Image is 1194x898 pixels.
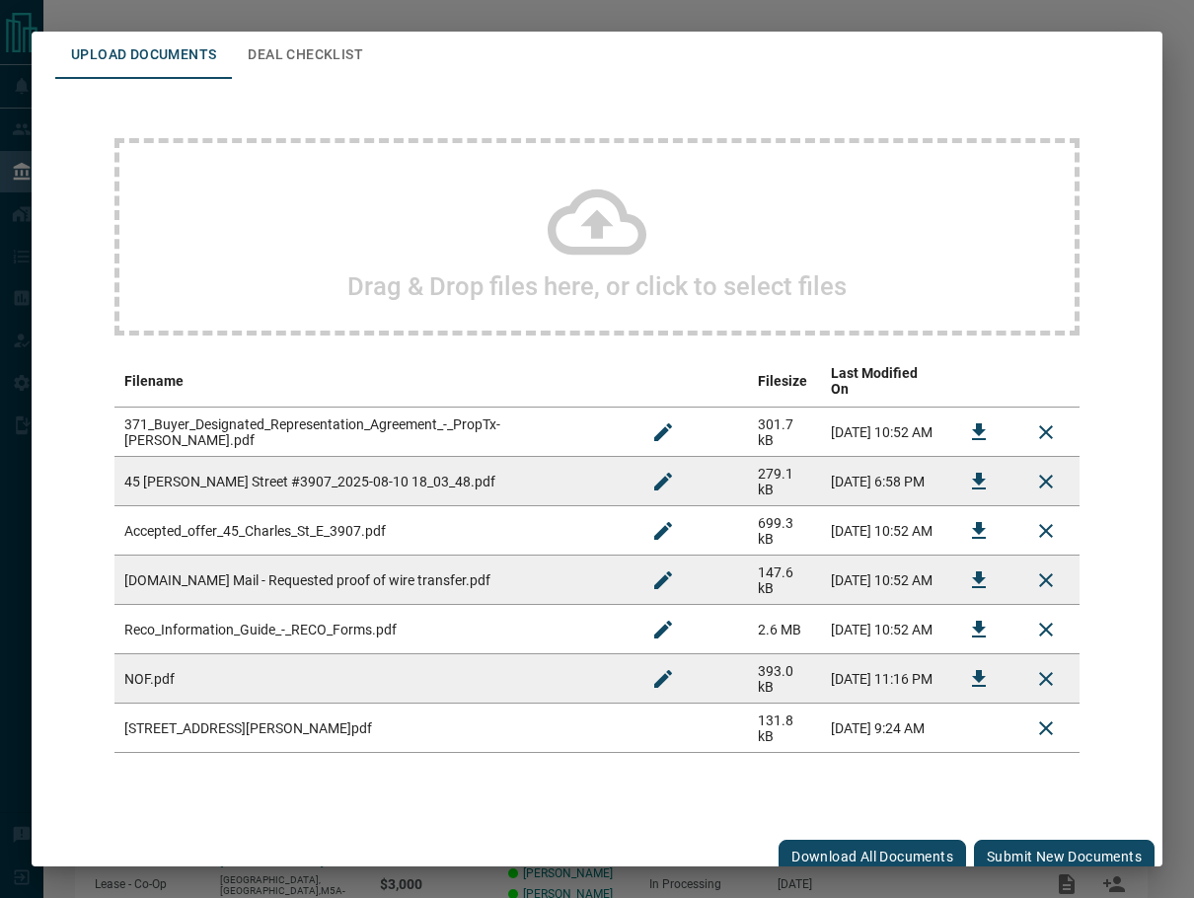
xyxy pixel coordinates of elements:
td: 393.0 kB [748,654,822,704]
button: Download [955,606,1003,653]
th: Filename [114,355,630,408]
td: 131.8 kB [748,704,822,753]
button: Download [955,458,1003,505]
td: [DATE] 9:24 AM [821,704,945,753]
td: 371_Buyer_Designated_Representation_Agreement_-_PropTx-[PERSON_NAME].pdf [114,408,630,457]
button: Rename [639,458,687,505]
button: Submit new documents [974,840,1155,873]
th: Filesize [748,355,822,408]
button: Remove File [1022,409,1070,456]
td: [DATE] 10:52 AM [821,605,945,654]
td: [DATE] 11:16 PM [821,654,945,704]
td: [STREET_ADDRESS][PERSON_NAME]pdf [114,704,630,753]
td: Accepted_offer_45_Charles_St_E_3907.pdf [114,506,630,556]
div: Drag & Drop files here, or click to select files [114,138,1080,336]
th: Last Modified On [821,355,945,408]
button: Rename [639,409,687,456]
button: Remove File [1022,458,1070,505]
td: 2.6 MB [748,605,822,654]
td: 301.7 kB [748,408,822,457]
button: Download [955,507,1003,555]
td: [DATE] 10:52 AM [821,556,945,605]
th: delete file action column [1012,355,1080,408]
th: edit column [630,355,748,408]
button: Download [955,409,1003,456]
button: Remove File [1022,557,1070,604]
h2: Drag & Drop files here, or click to select files [347,271,847,301]
button: Rename [639,606,687,653]
td: NOF.pdf [114,654,630,704]
button: Deal Checklist [232,32,379,79]
td: [DATE] 10:52 AM [821,506,945,556]
button: Download [955,655,1003,703]
button: Delete [1022,705,1070,752]
td: 279.1 kB [748,457,822,506]
button: Rename [639,507,687,555]
button: Remove File [1022,606,1070,653]
button: Remove File [1022,507,1070,555]
td: 147.6 kB [748,556,822,605]
button: Download All Documents [779,840,966,873]
td: [DATE] 6:58 PM [821,457,945,506]
td: [DOMAIN_NAME] Mail - Requested proof of wire transfer.pdf [114,556,630,605]
button: Rename [639,655,687,703]
button: Upload Documents [55,32,232,79]
td: [DATE] 10:52 AM [821,408,945,457]
button: Rename [639,557,687,604]
button: Download [955,557,1003,604]
td: 699.3 kB [748,506,822,556]
button: Remove File [1022,655,1070,703]
td: Reco_Information_Guide_-_RECO_Forms.pdf [114,605,630,654]
td: 45 [PERSON_NAME] Street #3907_2025-08-10 18_03_48.pdf [114,457,630,506]
th: download action column [945,355,1012,408]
